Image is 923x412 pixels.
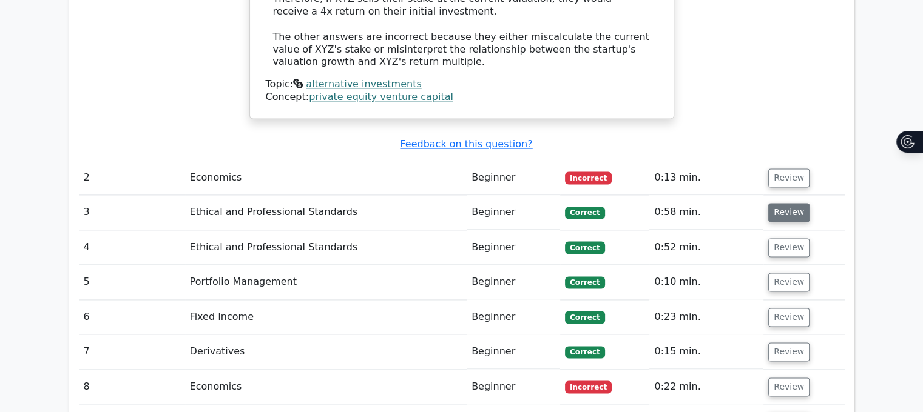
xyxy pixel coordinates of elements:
td: 0:52 min. [649,230,763,265]
td: Beginner [467,300,560,334]
button: Review [768,308,810,327]
div: Concept: [266,91,658,104]
td: Fixed Income [185,300,467,334]
td: Beginner [467,334,560,369]
td: 0:23 min. [649,300,763,334]
button: Review [768,238,810,257]
td: 7 [79,334,185,369]
td: 0:22 min. [649,370,763,404]
td: 8 [79,370,185,404]
td: Beginner [467,161,560,195]
td: 2 [79,161,185,195]
button: Review [768,203,810,222]
td: 6 [79,300,185,334]
button: Review [768,168,810,187]
span: Correct [565,276,604,288]
span: Correct [565,241,604,253]
td: 0:15 min. [649,334,763,369]
td: Beginner [467,230,560,265]
td: Portfolio Management [185,265,467,299]
div: Topic: [266,78,658,91]
span: Correct [565,346,604,358]
td: Ethical and Professional Standards [185,195,467,230]
button: Review [768,377,810,396]
span: Incorrect [565,380,612,393]
td: Economics [185,161,467,195]
a: private equity venture capital [309,91,453,102]
span: Incorrect [565,171,612,184]
span: Correct [565,207,604,219]
td: Beginner [467,370,560,404]
td: Beginner [467,265,560,299]
a: Feedback on this question? [400,138,532,150]
td: Beginner [467,195,560,230]
td: Economics [185,370,467,404]
span: Correct [565,311,604,323]
td: 0:13 min. [649,161,763,195]
td: 3 [79,195,185,230]
td: 0:58 min. [649,195,763,230]
a: alternative investments [306,78,421,90]
td: Ethical and Professional Standards [185,230,467,265]
td: 4 [79,230,185,265]
td: 0:10 min. [649,265,763,299]
td: Derivatives [185,334,467,369]
button: Review [768,273,810,291]
button: Review [768,342,810,361]
td: 5 [79,265,185,299]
